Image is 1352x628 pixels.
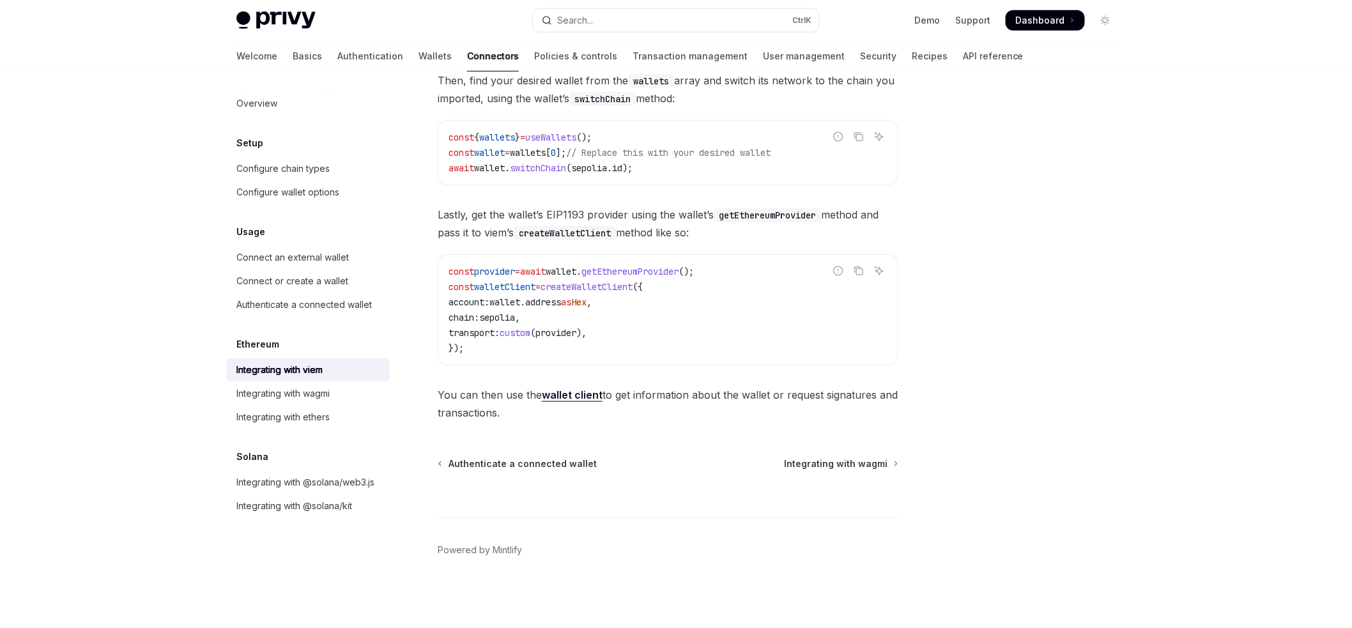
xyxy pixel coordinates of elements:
button: Ask AI [871,128,887,145]
div: Search... [557,13,593,28]
img: light logo [236,11,316,29]
h5: Solana [236,449,268,464]
a: Wallets [419,41,452,72]
span: getEthereumProvider [581,266,679,277]
div: Connect or create a wallet [236,273,348,289]
a: Integrating with wagmi [226,382,390,405]
a: Support [955,14,990,27]
a: Authenticate a connected wallet [226,293,390,316]
button: Copy the contents from the code block [850,263,867,279]
span: custom [500,327,530,339]
a: Policies & controls [534,41,617,72]
span: Integrating with wagmi [784,457,887,470]
span: createWalletClient [541,281,633,293]
strong: wallet client [542,388,603,401]
span: Authenticate a connected wallet [449,457,597,470]
span: chain: [449,312,479,323]
a: Connectors [467,41,519,72]
span: Ctrl K [792,15,811,26]
span: wallets [479,132,515,143]
div: Integrating with @solana/web3.js [236,475,374,490]
a: Integrating with @solana/kit [226,494,390,517]
span: . [505,162,510,174]
a: wallet client [542,388,603,402]
a: API reference [963,41,1024,72]
span: (); [576,132,592,143]
span: = [515,266,520,277]
span: Dashboard [1016,14,1065,27]
span: , [587,296,592,308]
span: }); [449,342,464,354]
span: transport: [449,327,500,339]
button: Toggle dark mode [1095,10,1116,31]
span: const [449,266,474,277]
div: Configure chain types [236,161,330,176]
span: = [505,147,510,158]
span: Hex [571,296,587,308]
span: wallet [489,296,520,308]
a: Configure chain types [226,157,390,180]
a: Dashboard [1006,10,1085,31]
span: sepolia [479,312,515,323]
div: Authenticate a connected wallet [236,297,372,312]
span: ( [566,162,571,174]
code: createWalletClient [514,226,616,240]
a: Integrating with ethers [226,406,390,429]
span: provider [474,266,515,277]
span: Then, find your desired wallet from the array and switch its network to the chain you imported, u... [438,72,898,107]
code: getEthereumProvider [714,208,821,222]
span: 0 [551,147,556,158]
code: switchChain [569,92,636,106]
a: Demo [914,14,940,27]
span: useWallets [525,132,576,143]
span: provider [535,327,576,339]
div: Overview [236,96,277,111]
div: Connect an external wallet [236,250,349,265]
div: Integrating with @solana/kit [236,498,352,514]
span: } [515,132,520,143]
a: Authentication [337,41,403,72]
span: switchChain [510,162,566,174]
code: wallets [628,74,674,88]
a: Transaction management [633,41,748,72]
span: id [612,162,622,174]
a: Configure wallet options [226,181,390,204]
span: sepolia [571,162,607,174]
span: wallet [546,266,576,277]
a: Powered by Mintlify [438,544,522,556]
a: Connect an external wallet [226,246,390,269]
a: Basics [293,41,322,72]
button: Copy the contents from the code block [850,128,867,145]
span: ({ [633,281,643,293]
span: const [449,147,474,158]
span: as [561,296,571,308]
div: Integrating with ethers [236,410,330,425]
div: Integrating with wagmi [236,386,330,401]
a: Connect or create a wallet [226,270,390,293]
span: ), [576,327,587,339]
span: Lastly, get the wallet’s EIP1193 provider using the wallet’s method and pass it to viem’s method ... [438,206,898,241]
span: await [520,266,546,277]
a: Integrating with @solana/web3.js [226,471,390,494]
span: ]; [556,147,566,158]
span: await [449,162,474,174]
span: = [520,132,525,143]
a: Overview [226,92,390,115]
span: [ [546,147,551,158]
span: . [520,296,525,308]
button: Ask AI [871,263,887,279]
span: address [525,296,561,308]
span: (); [679,266,694,277]
div: Integrating with viem [236,362,323,378]
span: ); [622,162,633,174]
span: account: [449,296,489,308]
a: Integrating with viem [226,358,390,381]
h5: Ethereum [236,337,279,352]
span: ( [530,327,535,339]
button: Report incorrect code [830,128,847,145]
span: { [474,132,479,143]
a: User management [763,41,845,72]
div: Configure wallet options [236,185,339,200]
span: const [449,132,474,143]
h5: Setup [236,135,263,151]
